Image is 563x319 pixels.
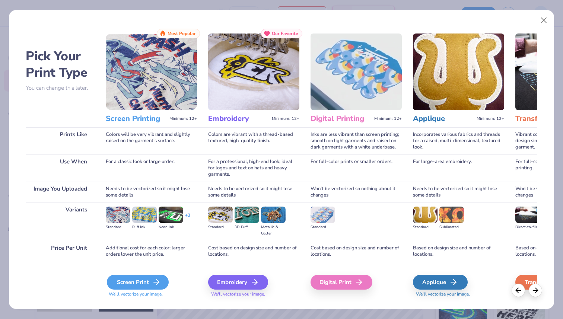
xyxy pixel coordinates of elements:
button: Close [537,13,551,28]
img: 3D Puff [235,207,259,223]
div: Colors are vibrant with a thread-based textured, high-quality finish. [208,127,299,154]
div: For a classic look or large order. [106,154,197,182]
div: Based on design size and number of locations. [413,241,504,262]
img: Direct-to-film [515,207,540,223]
span: We'll vectorize your image. [208,291,299,297]
div: Prints Like [26,127,95,154]
img: Metallic & Glitter [261,207,286,223]
span: Minimum: 12+ [169,116,197,121]
div: Price Per Unit [26,241,95,262]
span: Our Favorite [272,31,298,36]
div: Needs to be vectorized so it might lose some details [413,182,504,202]
span: Most Popular [168,31,196,36]
div: Metallic & Glitter [261,224,286,237]
span: We'll vectorize your image. [413,291,504,297]
div: Applique [413,275,468,290]
div: For a professional, high-end look; ideal for logos and text on hats and heavy garments. [208,154,299,182]
div: Variants [26,202,95,241]
img: Embroidery [208,34,299,110]
img: Standard [413,207,438,223]
div: For full-color prints or smaller orders. [311,154,402,182]
div: Standard [413,224,438,230]
h3: Embroidery [208,114,269,124]
div: Won't be vectorized so nothing about it changes [311,182,402,202]
span: Minimum: 12+ [374,116,402,121]
div: For large-area embroidery. [413,154,504,182]
div: Embroidery [208,275,268,290]
div: Standard [106,224,130,230]
h2: Pick Your Print Type [26,48,95,81]
div: Cost based on design size and number of locations. [208,241,299,262]
div: Direct-to-film [515,224,540,230]
img: Applique [413,34,504,110]
div: Screen Print [107,275,169,290]
img: Standard [208,207,233,223]
h3: Applique [413,114,474,124]
p: You can change this later. [26,85,95,91]
div: Standard [208,224,233,230]
img: Puff Ink [132,207,157,223]
div: Image You Uploaded [26,182,95,202]
span: Minimum: 12+ [272,116,299,121]
h3: Screen Printing [106,114,166,124]
div: Needs to be vectorized so it might lose some details [106,182,197,202]
img: Sublimated [439,207,464,223]
div: Neon Ink [159,224,183,230]
div: Standard [311,224,335,230]
div: 3D Puff [235,224,259,230]
div: Sublimated [439,224,464,230]
div: Digital Print [311,275,372,290]
img: Standard [311,207,335,223]
img: Neon Ink [159,207,183,223]
img: Digital Printing [311,34,402,110]
div: Use When [26,154,95,182]
div: Additional cost for each color; larger orders lower the unit price. [106,241,197,262]
div: Puff Ink [132,224,157,230]
span: Minimum: 12+ [477,116,504,121]
img: Standard [106,207,130,223]
div: Incorporates various fabrics and threads for a raised, multi-dimensional, textured look. [413,127,504,154]
h3: Digital Printing [311,114,371,124]
div: Needs to be vectorized so it might lose some details [208,182,299,202]
div: Cost based on design size and number of locations. [311,241,402,262]
span: We'll vectorize your image. [106,291,197,297]
div: Colors will be very vibrant and slightly raised on the garment's surface. [106,127,197,154]
div: Inks are less vibrant than screen printing; smooth on light garments and raised on dark garments ... [311,127,402,154]
div: + 3 [185,212,190,225]
img: Screen Printing [106,34,197,110]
